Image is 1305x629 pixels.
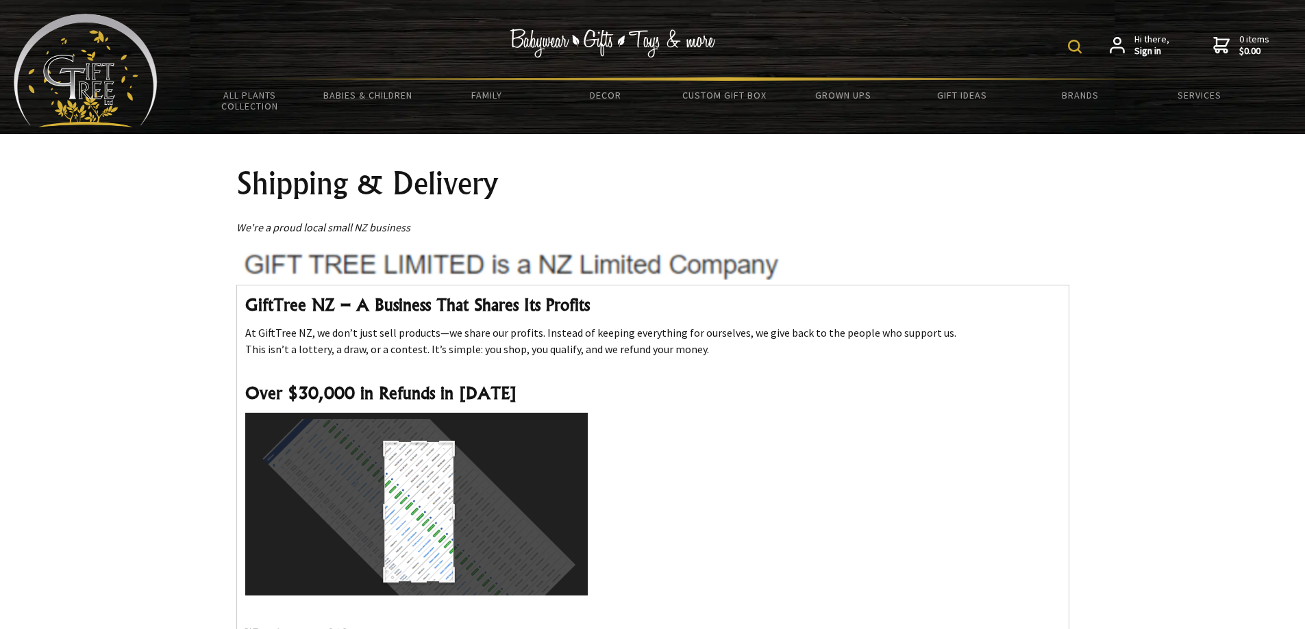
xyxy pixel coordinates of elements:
[1134,45,1169,57] strong: Sign in
[1134,34,1169,57] span: Hi there,
[309,81,427,110] a: Babies & Children
[236,220,410,234] em: We're a proud local small NZ business
[1239,33,1269,57] span: 0 items
[14,14,158,127] img: Babyware - Gifts - Toys and more...
[1239,45,1269,57] strong: $0.00
[1140,81,1258,110] a: Services
[245,383,517,403] strong: Over $30,000 in Refunds in [DATE]
[236,167,1069,200] h1: Shipping & Delivery
[1068,40,1082,53] img: product search
[190,81,309,120] a: All Plants Collection
[427,81,546,110] a: Family
[665,81,784,110] a: Custom Gift Box
[1021,81,1140,110] a: Brands
[784,81,902,110] a: Grown Ups
[902,81,1021,110] a: Gift Ideas
[1110,34,1169,57] a: Hi there,Sign in
[546,81,664,110] a: Decor
[245,294,590,315] strong: GiftTree NZ – A Business That Shares Its Profits
[1213,34,1269,57] a: 0 items$0.00
[510,29,716,57] img: Babywear - Gifts - Toys & more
